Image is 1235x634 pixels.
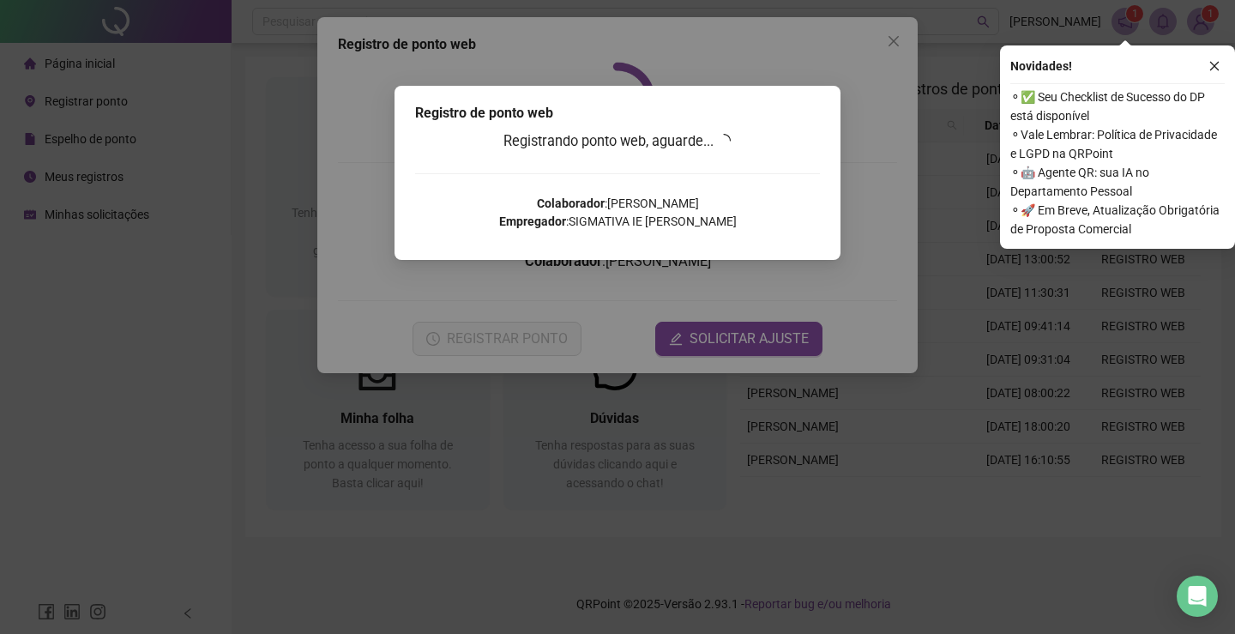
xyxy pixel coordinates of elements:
[1208,60,1220,72] span: close
[415,195,820,231] p: : [PERSON_NAME] : SIGMATIVA IE [PERSON_NAME]
[717,134,731,148] span: loading
[1010,201,1225,239] span: ⚬ 🚀 Em Breve, Atualização Obrigatória de Proposta Comercial
[415,103,820,124] div: Registro de ponto web
[1177,576,1218,617] div: Open Intercom Messenger
[415,130,820,153] h3: Registrando ponto web, aguarde...
[499,214,566,228] strong: Empregador
[537,196,605,210] strong: Colaborador
[1010,163,1225,201] span: ⚬ 🤖 Agente QR: sua IA no Departamento Pessoal
[1010,88,1225,125] span: ⚬ ✅ Seu Checklist de Sucesso do DP está disponível
[1010,125,1225,163] span: ⚬ Vale Lembrar: Política de Privacidade e LGPD na QRPoint
[1010,57,1072,75] span: Novidades !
